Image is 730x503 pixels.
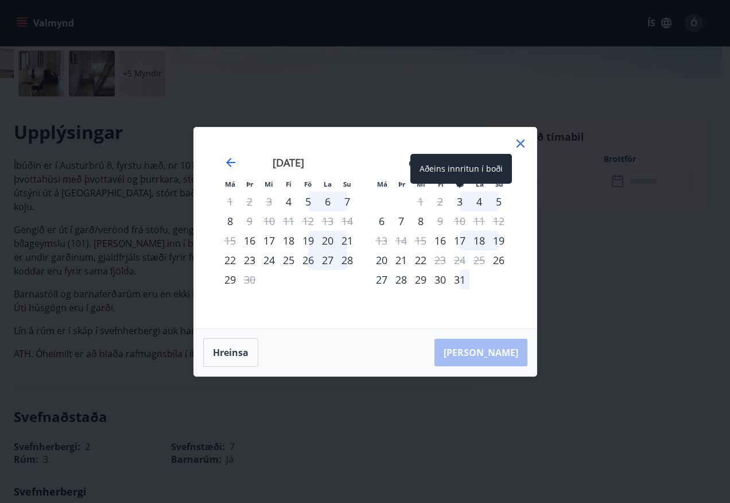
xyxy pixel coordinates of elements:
div: 22 [411,250,430,270]
div: 6 [372,211,391,231]
td: Not available. sunnudagur, 12. október 2025 [489,211,508,231]
td: Choose laugardagur, 18. október 2025 as your check-in date. It’s available. [469,231,489,250]
div: Aðeins innritun í boði [430,231,450,250]
td: Choose föstudagur, 31. október 2025 as your check-in date. It’s available. [450,270,469,289]
div: 8 [411,211,430,231]
td: Choose laugardagur, 27. september 2025 as your check-in date. It’s available. [318,250,337,270]
div: 27 [372,270,391,289]
small: Má [225,180,235,188]
td: Choose mánudagur, 8. september 2025 as your check-in date. It’s available. [220,211,240,231]
td: Not available. sunnudagur, 14. september 2025 [337,211,357,231]
td: Not available. miðvikudagur, 15. október 2025 [411,231,430,250]
td: Choose fimmtudagur, 4. september 2025 as your check-in date. It’s available. [279,192,298,211]
td: Choose föstudagur, 5. september 2025 as your check-in date. It’s available. [298,192,318,211]
div: 26 [298,250,318,270]
strong: [DATE] [273,156,304,169]
strong: október 2025 [409,156,472,169]
td: Choose miðvikudagur, 24. september 2025 as your check-in date. It’s available. [259,250,279,270]
td: Not available. þriðjudagur, 30. september 2025 [240,270,259,289]
div: 5 [489,192,508,211]
div: Aðeins innritun í boði [279,192,298,211]
td: Choose fimmtudagur, 18. september 2025 as your check-in date. It’s available. [279,231,298,250]
small: Su [343,180,351,188]
td: Not available. fimmtudagur, 23. október 2025 [430,250,450,270]
td: Choose sunnudagur, 5. október 2025 as your check-in date. It’s available. [489,192,508,211]
div: 6 [318,192,337,211]
div: Aðeins innritun í boði [410,154,512,184]
td: Choose þriðjudagur, 7. október 2025 as your check-in date. It’s available. [391,211,411,231]
td: Choose mánudagur, 20. október 2025 as your check-in date. It’s available. [372,250,391,270]
div: 30 [430,270,450,289]
td: Choose föstudagur, 26. september 2025 as your check-in date. It’s available. [298,250,318,270]
div: Aðeins útritun í boði [240,211,259,231]
td: Not available. fimmtudagur, 9. október 2025 [430,211,450,231]
div: Aðeins innritun í boði [489,250,508,270]
div: Aðeins útritun í boði [240,270,259,289]
small: Mi [265,180,273,188]
div: 29 [220,270,240,289]
td: Not available. laugardagur, 11. október 2025 [469,211,489,231]
div: 21 [391,250,411,270]
div: Calendar [208,141,523,315]
td: Choose miðvikudagur, 22. október 2025 as your check-in date. It’s available. [411,250,430,270]
div: 21 [337,231,357,250]
div: 18 [469,231,489,250]
td: Choose fimmtudagur, 30. október 2025 as your check-in date. It’s available. [430,270,450,289]
td: Choose laugardagur, 20. september 2025 as your check-in date. It’s available. [318,231,337,250]
td: Choose þriðjudagur, 28. október 2025 as your check-in date. It’s available. [391,270,411,289]
td: Choose sunnudagur, 7. september 2025 as your check-in date. It’s available. [337,192,357,211]
td: Not available. miðvikudagur, 1. október 2025 [411,192,430,211]
button: Hreinsa [203,338,258,367]
div: 19 [298,231,318,250]
div: Aðeins innritun í boði [450,192,469,211]
td: Not available. mánudagur, 15. september 2025 [220,231,240,250]
td: Not available. mánudagur, 13. október 2025 [372,231,391,250]
td: Choose laugardagur, 4. október 2025 as your check-in date. It’s available. [469,192,489,211]
div: Aðeins innritun í boði [240,231,259,250]
div: 20 [318,231,337,250]
td: Not available. fimmtudagur, 2. október 2025 [430,192,450,211]
td: Choose sunnudagur, 21. september 2025 as your check-in date. It’s available. [337,231,357,250]
div: 5 [298,192,318,211]
td: Choose sunnudagur, 28. september 2025 as your check-in date. It’s available. [337,250,357,270]
small: Má [377,180,387,188]
td: Choose sunnudagur, 26. október 2025 as your check-in date. It’s available. [489,250,508,270]
div: Move backward to switch to the previous month. [224,156,238,169]
td: Not available. miðvikudagur, 3. september 2025 [259,192,279,211]
div: Aðeins útritun í boði [430,250,450,270]
div: 23 [240,250,259,270]
div: 7 [337,192,357,211]
td: Not available. þriðjudagur, 14. október 2025 [391,231,411,250]
td: Not available. föstudagur, 24. október 2025 [450,250,469,270]
td: Not available. laugardagur, 13. september 2025 [318,211,337,231]
div: 29 [411,270,430,289]
td: Choose sunnudagur, 19. október 2025 as your check-in date. It’s available. [489,231,508,250]
div: 18 [279,231,298,250]
td: Not available. þriðjudagur, 9. september 2025 [240,211,259,231]
td: Choose mánudagur, 29. september 2025 as your check-in date. It’s available. [220,270,240,289]
td: Choose mánudagur, 22. september 2025 as your check-in date. It’s available. [220,250,240,270]
div: 8 [220,211,240,231]
div: 31 [450,270,469,289]
div: 24 [259,250,279,270]
div: 20 [372,250,391,270]
div: Aðeins útritun í boði [430,211,450,231]
td: Choose miðvikudagur, 17. september 2025 as your check-in date. It’s available. [259,231,279,250]
td: Choose miðvikudagur, 8. október 2025 as your check-in date. It’s available. [411,211,430,231]
div: 22 [220,250,240,270]
td: Choose föstudagur, 19. september 2025 as your check-in date. It’s available. [298,231,318,250]
div: 7 [391,211,411,231]
td: Choose mánudagur, 6. október 2025 as your check-in date. It’s available. [372,211,391,231]
td: Not available. mánudagur, 1. september 2025 [220,192,240,211]
small: Þr [246,180,253,188]
div: 25 [279,250,298,270]
td: Choose fimmtudagur, 25. september 2025 as your check-in date. It’s available. [279,250,298,270]
div: 17 [450,231,469,250]
div: 28 [337,250,357,270]
small: Þr [398,180,405,188]
small: Fö [304,180,312,188]
td: Choose föstudagur, 3. október 2025 as your check-in date. It’s available. [450,192,469,211]
td: Not available. laugardagur, 25. október 2025 [469,250,489,270]
td: Not available. þriðjudagur, 2. september 2025 [240,192,259,211]
div: 19 [489,231,508,250]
